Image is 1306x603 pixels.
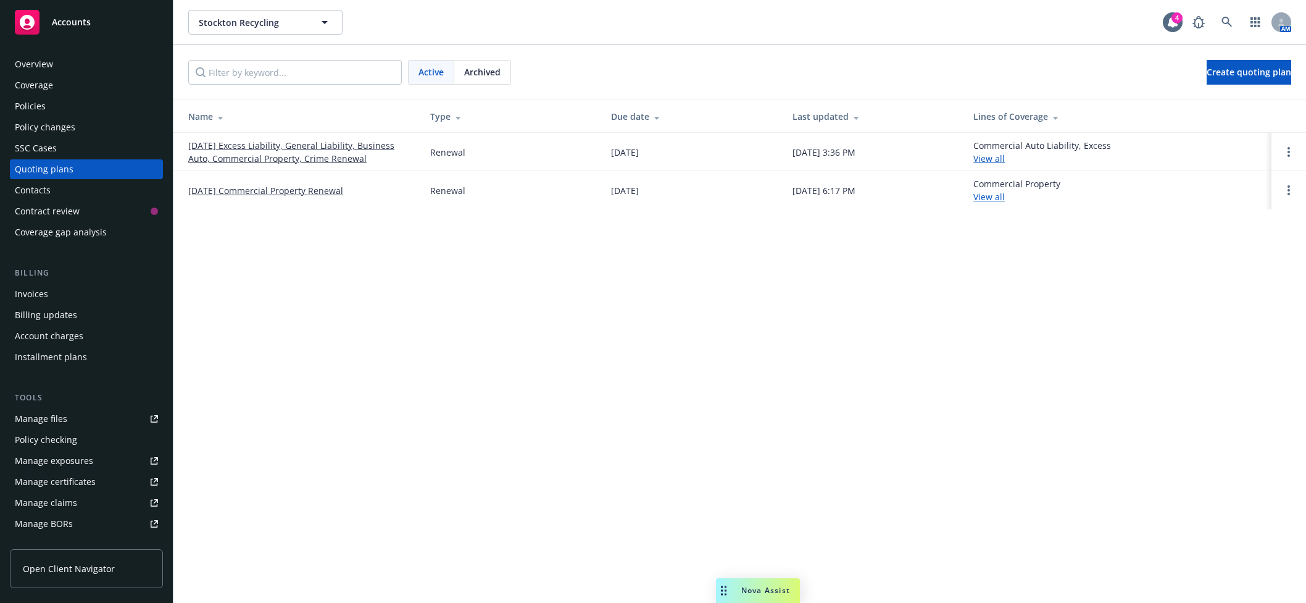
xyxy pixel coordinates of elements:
a: [DATE] Commercial Property Renewal [188,184,343,197]
a: [DATE] Excess Liability, General Liability, Business Auto, Commercial Property, Crime Renewal [188,139,410,165]
div: [DATE] [611,184,639,197]
span: Active [418,65,444,78]
div: Billing updates [15,305,77,325]
a: Policies [10,96,163,116]
div: Due date [611,110,772,123]
div: Lines of Coverage [973,110,1262,123]
a: Contract review [10,201,163,221]
a: Invoices [10,284,163,304]
a: Account charges [10,326,163,346]
a: Accounts [10,5,163,40]
span: Accounts [52,17,91,27]
div: Renewal [430,146,465,159]
input: Filter by keyword... [188,60,402,85]
div: Installment plans [15,347,87,367]
div: Quoting plans [15,159,73,179]
a: Switch app [1243,10,1268,35]
a: Search [1215,10,1239,35]
div: Manage claims [15,493,77,513]
div: Manage files [15,409,67,429]
a: View all [973,191,1005,203]
a: Open options [1281,183,1296,198]
div: Policies [15,96,46,116]
a: Manage certificates [10,472,163,492]
div: SSC Cases [15,138,57,158]
button: Nova Assist [716,578,800,603]
span: Open Client Navigator [23,562,115,575]
div: Coverage gap analysis [15,222,107,242]
a: Contacts [10,180,163,200]
div: Last updated [792,110,954,123]
a: Open options [1281,145,1296,159]
div: Billing [10,267,163,279]
a: Manage files [10,409,163,429]
div: Drag to move [716,578,731,603]
div: Summary of insurance [15,535,109,555]
div: Policy checking [15,430,77,450]
a: Manage BORs [10,514,163,534]
div: Name [188,110,410,123]
a: Coverage [10,75,163,95]
a: Coverage gap analysis [10,222,163,242]
a: Overview [10,54,163,74]
div: [DATE] 6:17 PM [792,184,855,197]
a: Installment plans [10,347,163,367]
button: Stockton Recycling [188,10,343,35]
a: SSC Cases [10,138,163,158]
div: Manage certificates [15,472,96,492]
div: Coverage [15,75,53,95]
div: Manage exposures [15,451,93,471]
a: View all [973,153,1005,164]
span: Nova Assist [741,585,790,596]
a: Create quoting plan [1207,60,1291,85]
a: Manage claims [10,493,163,513]
div: [DATE] 3:36 PM [792,146,855,159]
div: Commercial Property [973,177,1060,203]
div: Contract review [15,201,80,221]
div: Contacts [15,180,51,200]
a: Report a Bug [1186,10,1211,35]
div: Account charges [15,326,83,346]
span: Archived [464,65,501,78]
div: Invoices [15,284,48,304]
div: Policy changes [15,117,75,137]
a: Manage exposures [10,451,163,471]
span: Create quoting plan [1207,66,1291,78]
div: Renewal [430,184,465,197]
span: Stockton Recycling [199,16,306,29]
div: Overview [15,54,53,74]
a: Quoting plans [10,159,163,179]
div: Commercial Auto Liability, Excess [973,139,1111,165]
a: Policy checking [10,430,163,450]
div: Tools [10,392,163,404]
a: Summary of insurance [10,535,163,555]
div: Manage BORs [15,514,73,534]
div: Type [430,110,591,123]
a: Policy changes [10,117,163,137]
a: Billing updates [10,305,163,325]
div: [DATE] [611,146,639,159]
div: 4 [1171,12,1183,23]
